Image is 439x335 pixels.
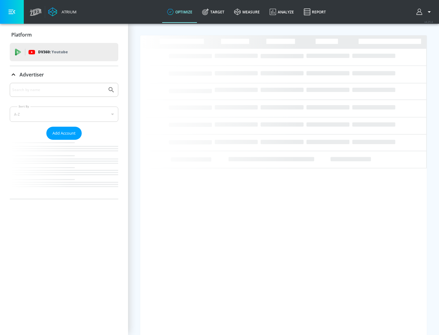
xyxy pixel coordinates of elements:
[17,104,30,108] label: Sort By
[10,43,118,61] div: DV360: Youtube
[10,83,118,199] div: Advertiser
[10,66,118,83] div: Advertiser
[197,1,229,23] a: Target
[162,1,197,23] a: optimize
[424,20,433,23] span: v 4.25.4
[52,130,76,137] span: Add Account
[20,71,44,78] p: Advertiser
[10,26,118,43] div: Platform
[38,49,68,55] p: DV360:
[10,140,118,199] nav: list of Advertiser
[12,86,105,94] input: Search by name
[48,7,77,16] a: Atrium
[59,9,77,15] div: Atrium
[10,107,118,122] div: A-Z
[229,1,265,23] a: measure
[11,31,32,38] p: Platform
[46,127,82,140] button: Add Account
[299,1,331,23] a: Report
[52,49,68,55] p: Youtube
[265,1,299,23] a: Analyze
